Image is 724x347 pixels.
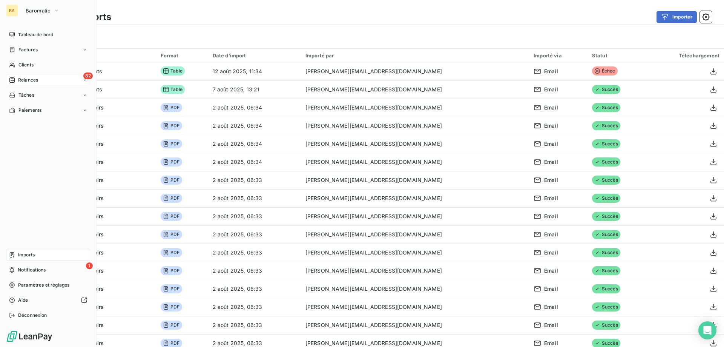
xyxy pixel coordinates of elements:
[208,99,301,117] td: 2 août 2025, 06:34
[6,279,90,291] a: Paramètres et réglages
[208,171,301,189] td: 2 août 2025, 06:33
[161,157,182,167] span: PDF
[18,107,41,114] span: Paiements
[301,135,529,153] td: [PERSON_NAME][EMAIL_ADDRESS][DOMAIN_NAME]
[208,62,301,80] td: 12 août 2025, 11:34
[305,52,525,59] div: Importé par
[592,266,620,275] span: Succès
[161,139,182,148] span: PDF
[161,302,182,312] span: PDF
[301,189,529,207] td: [PERSON_NAME][EMAIL_ADDRESS][DOMAIN_NAME]
[698,321,716,339] div: Open Intercom Messenger
[18,77,38,83] span: Relances
[208,244,301,262] td: 2 août 2025, 06:33
[544,321,558,329] span: Email
[544,176,558,184] span: Email
[83,72,93,79] span: 82
[592,321,620,330] span: Succès
[161,284,182,293] span: PDF
[18,267,46,273] span: Notifications
[544,68,558,75] span: Email
[544,267,558,275] span: Email
[6,59,90,71] a: Clients
[18,312,47,319] span: Déconnexion
[544,213,558,220] span: Email
[161,266,182,275] span: PDF
[544,249,558,256] span: Email
[301,99,529,117] td: [PERSON_NAME][EMAIL_ADDRESS][DOMAIN_NAME]
[6,29,90,41] a: Tableau de bord
[208,262,301,280] td: 2 août 2025, 06:33
[301,262,529,280] td: [PERSON_NAME][EMAIL_ADDRESS][DOMAIN_NAME]
[544,303,558,311] span: Email
[208,280,301,298] td: 2 août 2025, 06:33
[208,207,301,225] td: 2 août 2025, 06:33
[208,135,301,153] td: 2 août 2025, 06:34
[301,207,529,225] td: [PERSON_NAME][EMAIL_ADDRESS][DOMAIN_NAME]
[18,46,38,53] span: Factures
[6,294,90,306] a: Aide
[18,31,53,38] span: Tableau de bord
[544,339,558,347] span: Email
[208,316,301,334] td: 2 août 2025, 06:33
[208,80,301,99] td: 7 août 2025, 13:21
[544,231,558,238] span: Email
[301,153,529,171] td: [PERSON_NAME][EMAIL_ADDRESS][DOMAIN_NAME]
[6,44,90,56] a: Factures
[544,285,558,293] span: Email
[161,176,182,185] span: PDF
[301,62,529,80] td: [PERSON_NAME][EMAIL_ADDRESS][DOMAIN_NAME]
[544,104,558,111] span: Email
[161,85,185,94] span: Table
[592,248,620,257] span: Succès
[6,5,18,17] div: BA
[301,117,529,135] td: [PERSON_NAME][EMAIL_ADDRESS][DOMAIN_NAME]
[301,298,529,316] td: [PERSON_NAME][EMAIL_ADDRESS][DOMAIN_NAME]
[18,297,28,304] span: Aide
[544,140,558,148] span: Email
[592,194,620,203] span: Succès
[6,104,90,116] a: Paiements
[592,85,620,94] span: Succès
[592,121,620,130] span: Succès
[161,121,182,130] span: PDF
[592,103,620,112] span: Succès
[208,298,301,316] td: 2 août 2025, 06:33
[301,244,529,262] td: [PERSON_NAME][EMAIL_ADDRESS][DOMAIN_NAME]
[544,194,558,202] span: Email
[6,74,90,86] a: 82Relances
[18,251,35,258] span: Imports
[18,62,34,68] span: Clients
[161,230,182,239] span: PDF
[208,117,301,135] td: 2 août 2025, 06:34
[208,189,301,207] td: 2 août 2025, 06:33
[213,52,296,59] div: Date d’import
[6,89,90,101] a: Tâches
[301,80,529,99] td: [PERSON_NAME][EMAIL_ADDRESS][DOMAIN_NAME]
[161,321,182,330] span: PDF
[18,92,34,99] span: Tâches
[161,103,182,112] span: PDF
[161,248,182,257] span: PDF
[650,52,719,59] div: Téléchargement
[86,262,93,269] span: 1
[592,157,620,167] span: Succès
[301,280,529,298] td: [PERSON_NAME][EMAIL_ADDRESS][DOMAIN_NAME]
[208,153,301,171] td: 2 août 2025, 06:34
[301,225,529,244] td: [PERSON_NAME][EMAIL_ADDRESS][DOMAIN_NAME]
[592,139,620,148] span: Succès
[544,122,558,130] span: Email
[18,282,69,288] span: Paramètres et réglages
[301,316,529,334] td: [PERSON_NAME][EMAIL_ADDRESS][DOMAIN_NAME]
[161,52,204,59] div: Format
[592,66,618,76] span: Échec
[544,158,558,166] span: Email
[592,230,620,239] span: Succès
[301,171,529,189] td: [PERSON_NAME][EMAIL_ADDRESS][DOMAIN_NAME]
[161,194,182,203] span: PDF
[592,284,620,293] span: Succès
[544,86,558,93] span: Email
[592,212,620,221] span: Succès
[26,8,51,14] span: Baromatic
[592,302,620,312] span: Succès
